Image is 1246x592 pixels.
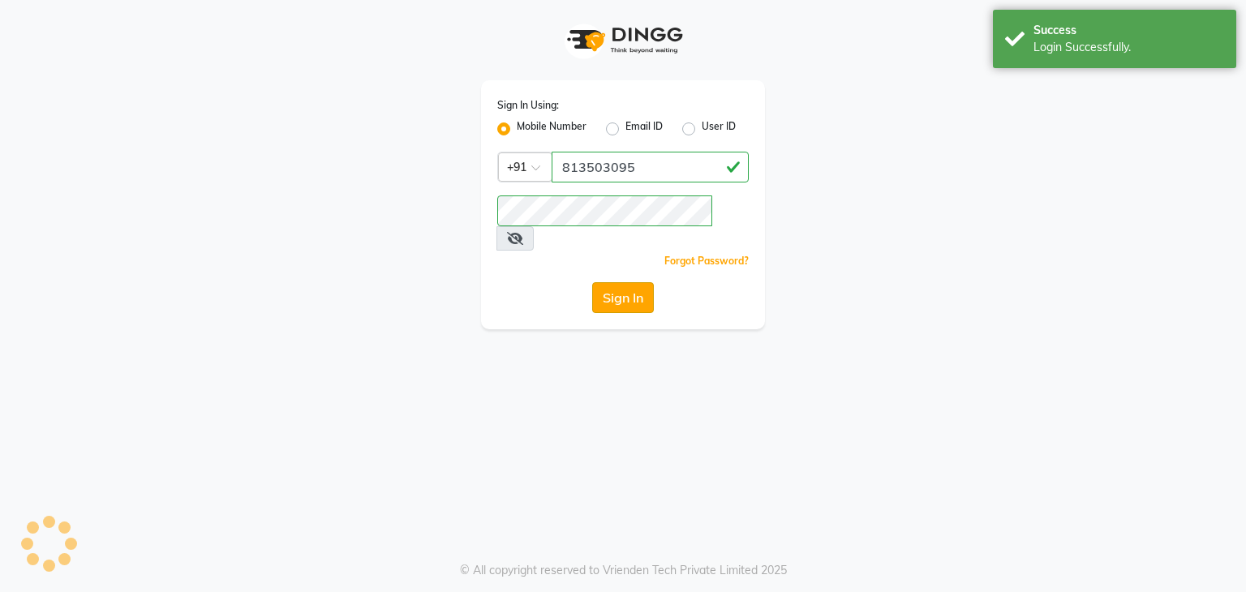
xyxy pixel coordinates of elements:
[664,255,749,267] a: Forgot Password?
[1033,39,1224,56] div: Login Successfully.
[497,98,559,113] label: Sign In Using:
[517,119,586,139] label: Mobile Number
[1033,22,1224,39] div: Success
[625,119,663,139] label: Email ID
[592,282,654,313] button: Sign In
[558,16,688,64] img: logo1.svg
[552,152,749,182] input: Username
[497,195,712,226] input: Username
[702,119,736,139] label: User ID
